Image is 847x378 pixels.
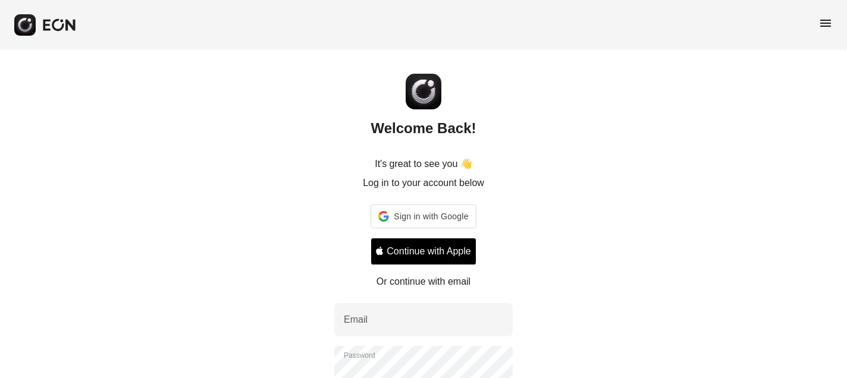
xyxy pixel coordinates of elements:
[818,16,833,30] span: menu
[371,238,476,265] button: Signin with apple ID
[375,157,472,171] p: It's great to see you 👋
[344,351,375,360] label: Password
[377,275,470,289] p: Or continue with email
[371,204,476,228] div: Sign in with Google
[344,313,368,327] label: Email
[363,176,484,190] p: Log in to your account below
[371,119,476,138] h2: Welcome Back!
[394,209,468,223] span: Sign in with Google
